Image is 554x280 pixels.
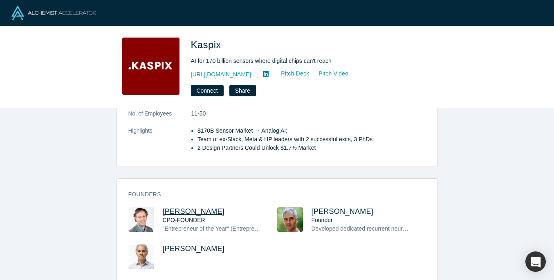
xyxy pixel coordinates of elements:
li: 2 Design Partners Could Unlock $1.7% Market [197,144,426,152]
button: Share [229,85,256,96]
span: Kaspix [191,39,224,50]
a: [PERSON_NAME] [163,207,225,216]
img: Alchemist Logo [11,6,96,20]
a: Pitch Video [310,69,349,78]
a: [PERSON_NAME] [312,207,374,216]
a: [PERSON_NAME] [163,244,225,253]
li: $170B Sensor Market → Analog AI; [197,127,426,135]
a: [URL][DOMAIN_NAME] [191,70,251,79]
img: Pablo Zegers's Profile Image [277,207,303,232]
button: Connect [191,85,224,96]
dt: No. of Employees [128,109,191,127]
img: Andres Valdivieso's Profile Image [128,207,154,232]
div: AI for 170 billion sensors where digital chips can't reach [191,57,420,65]
img: Eduardo Izquierdo's Profile Image [128,244,154,269]
img: Kaspix's Logo [122,38,179,95]
span: Founder [312,217,333,223]
li: Team of ex-Slack, Meta & HP leaders with 2 successful exits, 3 PhDs [197,135,426,144]
dt: Highlights [128,127,191,161]
dd: 11-50 [191,109,426,118]
span: CPO-FOUNDER [163,217,205,223]
a: Pitch Deck [272,69,310,78]
h3: Founders [128,190,415,199]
